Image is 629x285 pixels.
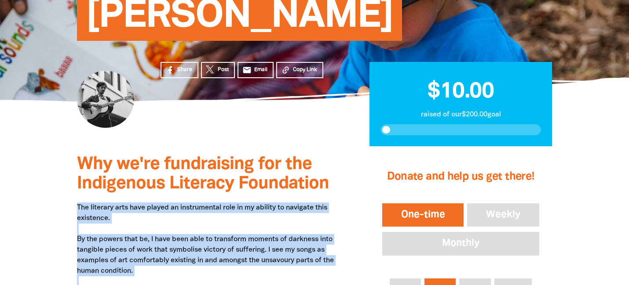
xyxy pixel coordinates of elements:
[161,62,198,78] a: Share
[242,65,252,75] i: email
[201,62,235,78] a: Post
[254,66,267,74] span: Email
[465,201,541,228] button: Weekly
[77,156,329,192] span: Why we're fundraising for the Indigenous Literacy Foundation
[218,66,229,74] span: Post
[276,62,323,78] button: Copy Link
[177,66,192,74] span: Share
[380,109,541,120] p: raised of our $200.00 goal
[380,159,541,194] h2: Donate and help us get there!
[293,66,317,74] span: Copy Link
[238,62,274,78] a: emailEmail
[380,230,541,257] button: Monthly
[380,201,466,228] button: One-time
[428,82,494,102] span: $10.00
